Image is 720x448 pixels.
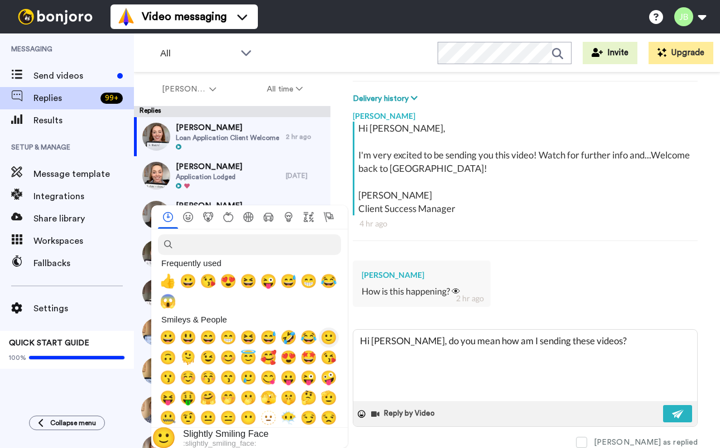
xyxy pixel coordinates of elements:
span: QUICK START GUIDE [9,339,89,347]
span: Loan Application Client Welcome [176,133,279,142]
button: Collapse menu [29,416,105,430]
span: Fallbacks [33,257,134,270]
img: 311d8098-a478-484f-a7e3-991b8d3b88b5-thumb.jpg [142,357,170,385]
span: Video messaging [142,9,227,25]
span: Workspaces [33,234,134,248]
a: [PERSON_NAME]Application Lodged[DATE] [134,273,330,312]
span: Integrations [33,190,134,203]
div: [PERSON_NAME] as replied [594,437,698,448]
a: [PERSON_NAME]Post Settlement ask for referral and a google review[DATE] [134,391,330,430]
a: [PERSON_NAME]Application Lodged[DATE] [134,156,330,195]
img: bj-logo-header-white.svg [13,9,97,25]
div: How is this happening? 👁 [362,285,482,298]
div: Replies [134,106,330,117]
img: e06186aa-aabc-4b32-813a-bfa2dcf20f9e-thumb.jpg [142,279,170,307]
a: VikasTestimonial[DATE] [134,312,330,351]
button: [PERSON_NAME] [136,79,242,99]
span: [PERSON_NAME] [176,200,242,211]
textarea: Hi [PERSON_NAME], do you mean how am I sending these videos? [353,330,697,401]
img: 440f9bc3-3ed3-48f8-9395-766966a2801b-thumb.jpg [142,162,170,190]
div: [PERSON_NAME] [362,269,482,281]
div: [DATE] [286,171,325,180]
img: 5e69f23a-3f38-4859-848f-10a11e977aad-thumb.jpg [141,396,169,424]
span: Results [33,114,134,127]
img: vm-color.svg [117,8,135,26]
span: Collapse menu [50,418,96,427]
button: Invite [583,42,637,64]
span: [PERSON_NAME] [176,161,242,172]
div: 2 hr ago [456,293,484,304]
button: All time [242,79,329,99]
span: Send videos [33,69,113,83]
span: 100% [9,353,26,362]
img: send-white.svg [672,410,684,418]
div: 2 hr ago [286,132,325,141]
span: Settings [33,302,134,315]
a: [PERSON_NAME]Loan Application Client Welcome2 hr ago [134,117,330,156]
div: 4 hr ago [359,218,691,229]
span: Share library [33,212,134,225]
button: Delivery history [353,93,421,105]
img: a8e21915-03be-4eef-83c4-39e192624295-thumb.jpg [142,240,170,268]
div: [PERSON_NAME] [353,105,698,122]
span: Message template [33,167,134,181]
span: All [160,47,235,60]
img: dacec52c-5f7b-4f67-bad3-82f41aad12d4-thumb.jpg [142,318,170,346]
a: [PERSON_NAME]Formal Approval[DATE] [134,234,330,273]
a: [PERSON_NAME]Settlement[DATE] [134,195,330,234]
img: b8e9f8e7-c65a-4e87-b833-36ddf61ffd8a-thumb.jpg [142,123,170,151]
a: [PERSON_NAME]Application Lodged[DATE] [134,351,330,391]
span: [PERSON_NAME] [176,122,279,133]
button: Upgrade [649,42,713,64]
img: 707eec5a-2f73-4328-ab60-8d563ce7fe61-thumb.jpg [142,201,170,229]
span: Application Lodged [176,172,242,181]
button: Reply by Video [370,406,438,422]
div: 99 + [100,93,123,104]
span: [PERSON_NAME] [162,84,207,95]
div: Hi [PERSON_NAME], I'm very excited to be sending you this video! Watch for further info and...Wel... [358,122,695,215]
span: Replies [33,91,96,105]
